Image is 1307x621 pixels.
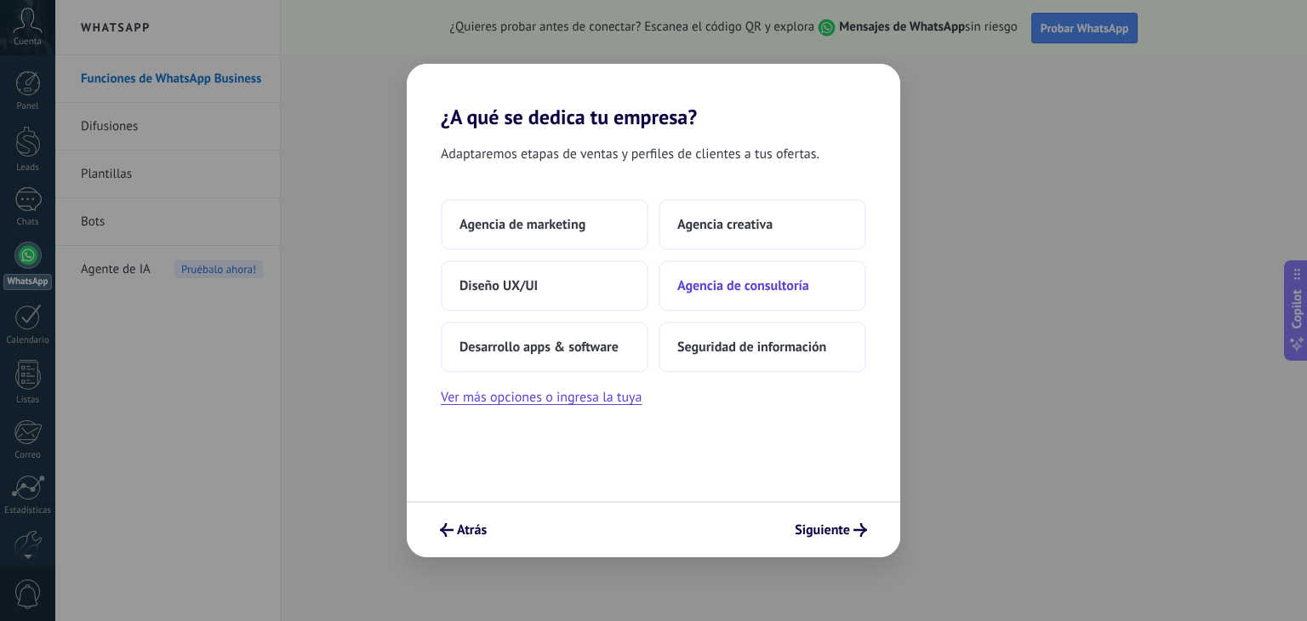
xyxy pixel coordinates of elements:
[677,339,826,356] span: Seguridad de información
[659,260,866,311] button: Agencia de consultoría
[677,277,809,294] span: Agencia de consultoría
[659,322,866,373] button: Seguridad de información
[441,143,819,165] span: Adaptaremos etapas de ventas y perfiles de clientes a tus ofertas.
[441,386,642,408] button: Ver más opciones o ingresa la tuya
[459,339,619,356] span: Desarrollo apps & software
[659,199,866,250] button: Agencia creativa
[677,216,773,233] span: Agencia creativa
[441,322,648,373] button: Desarrollo apps & software
[432,516,494,544] button: Atrás
[441,260,648,311] button: Diseño UX/UI
[407,64,900,129] h2: ¿A qué se dedica tu empresa?
[787,516,875,544] button: Siguiente
[441,199,648,250] button: Agencia de marketing
[795,524,850,536] span: Siguiente
[459,216,585,233] span: Agencia de marketing
[457,524,487,536] span: Atrás
[459,277,538,294] span: Diseño UX/UI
